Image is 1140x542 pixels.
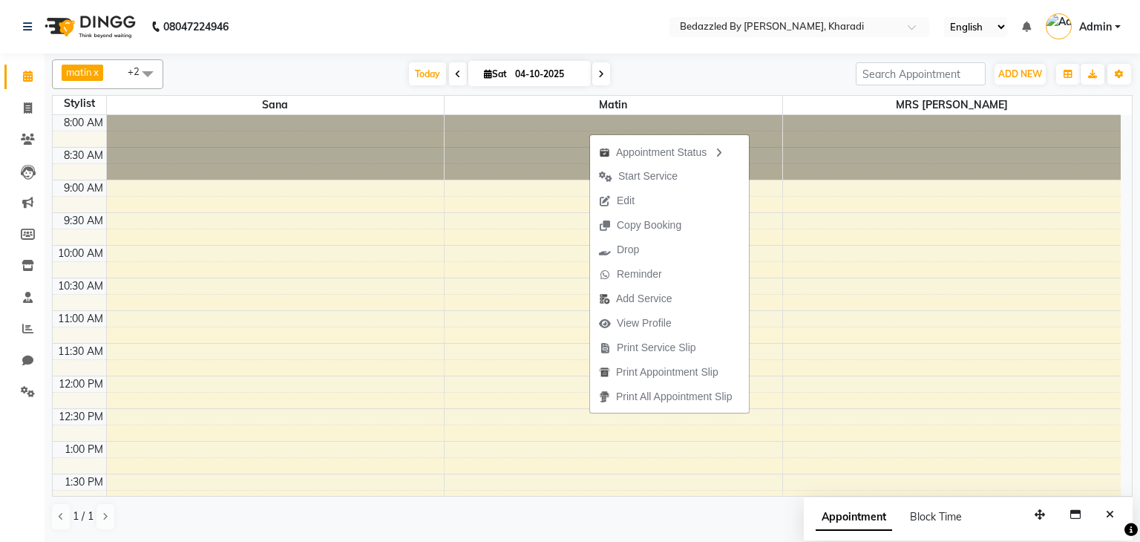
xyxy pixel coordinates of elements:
[910,510,962,523] span: Block Time
[107,96,445,114] span: Sana
[617,267,662,282] span: Reminder
[599,391,610,402] img: printall.png
[511,63,585,85] input: 2025-10-04
[61,115,106,131] div: 8:00 AM
[66,66,92,78] span: matin
[55,311,106,327] div: 11:00 AM
[53,96,106,111] div: Stylist
[617,193,635,209] span: Edit
[599,293,610,304] img: add-service.png
[1079,19,1112,35] span: Admin
[617,218,681,233] span: Copy Booking
[62,474,106,490] div: 1:30 PM
[599,367,610,378] img: printapt.png
[617,340,696,356] span: Print Service Slip
[445,96,782,114] span: matin
[617,316,672,331] span: View Profile
[92,66,99,78] a: x
[617,242,639,258] span: Drop
[55,246,106,261] div: 10:00 AM
[616,365,718,380] span: Print Appointment Slip
[1099,503,1121,526] button: Close
[163,6,229,48] b: 08047224946
[616,389,732,405] span: Print All Appointment Slip
[599,147,610,158] img: apt_status.png
[816,504,892,531] span: Appointment
[61,180,106,196] div: 9:00 AM
[616,291,672,307] span: Add Service
[618,169,678,184] span: Start Service
[995,64,1046,85] button: ADD NEW
[409,62,446,85] span: Today
[856,62,986,85] input: Search Appointment
[56,376,106,392] div: 12:00 PM
[38,6,140,48] img: logo
[128,65,151,77] span: +2
[1046,13,1072,39] img: Admin
[55,278,106,294] div: 10:30 AM
[480,68,511,79] span: Sat
[73,509,94,524] span: 1 / 1
[590,139,749,164] div: Appointment Status
[998,68,1042,79] span: ADD NEW
[783,96,1121,114] span: MRS [PERSON_NAME]
[61,213,106,229] div: 9:30 AM
[62,442,106,457] div: 1:00 PM
[55,344,106,359] div: 11:30 AM
[56,409,106,425] div: 12:30 PM
[61,148,106,163] div: 8:30 AM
